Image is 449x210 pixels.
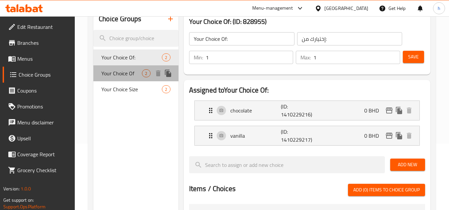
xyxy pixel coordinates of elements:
button: duplicate [394,131,404,141]
a: Edit Restaurant [3,19,75,35]
span: Choice Groups [19,71,70,79]
span: 2 [162,86,170,93]
a: Coverage Report [3,146,75,162]
h2: Items / Choices [189,184,236,194]
a: Promotions [3,99,75,114]
p: Min: [194,53,203,61]
h2: Assigned to Your Choice Of: [189,85,425,95]
input: search [189,156,385,173]
button: Add New [390,159,425,171]
h3: Your Choice Of: (ID: 828955) [189,16,425,27]
p: 0 BHD [364,132,384,140]
span: Menu disclaimer [17,118,70,126]
li: Expand [189,123,425,148]
span: Upsell [17,134,70,142]
button: duplicate [394,105,404,115]
span: Add (0) items to choice group [353,186,420,194]
button: duplicate [163,68,173,78]
p: vanilla [230,132,281,140]
div: Expand [195,126,419,145]
a: Menu disclaimer [3,114,75,130]
p: Max: [300,53,311,61]
input: search [93,30,178,47]
span: Branches [17,39,70,47]
button: Add (0) items to choice group [348,184,425,196]
a: Menus [3,51,75,67]
span: 2 [162,54,170,61]
span: 2 [142,70,150,77]
button: delete [153,68,163,78]
div: Your Choice Of2deleteduplicate [93,65,178,81]
a: Coupons [3,83,75,99]
button: Save [403,51,424,63]
button: edit [384,131,394,141]
span: h [438,5,440,12]
div: [GEOGRAPHIC_DATA] [324,5,368,12]
h2: Choice Groups [99,14,141,24]
span: Coverage Report [17,150,70,158]
span: Promotions [17,103,70,110]
button: delete [404,131,414,141]
button: edit [384,105,394,115]
span: Add New [395,161,420,169]
a: Grocery Checklist [3,162,75,178]
div: Choices [162,53,170,61]
span: Menus [17,55,70,63]
span: Get support on: [3,196,34,204]
span: Edit Restaurant [17,23,70,31]
a: Choice Groups [3,67,75,83]
span: Grocery Checklist [17,166,70,174]
div: Menu-management [252,4,293,12]
span: Your Choice Of [101,69,142,77]
li: Expand [189,98,425,123]
a: Upsell [3,130,75,146]
div: Choices [162,85,170,93]
span: Version: [3,184,20,193]
span: Save [408,53,419,61]
span: 1.0.0 [21,184,31,193]
div: Your Choice Size2 [93,81,178,97]
p: (ID: 1410229216) [281,103,315,118]
span: Your Choice Of: [101,53,162,61]
span: Coupons [17,87,70,95]
div: Your Choice Of:2 [93,49,178,65]
div: Expand [195,101,419,120]
p: chocolate [230,106,281,114]
button: delete [404,105,414,115]
span: Your Choice Size [101,85,162,93]
p: (ID: 1410229217) [281,128,315,144]
a: Branches [3,35,75,51]
p: 0 BHD [364,106,384,114]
